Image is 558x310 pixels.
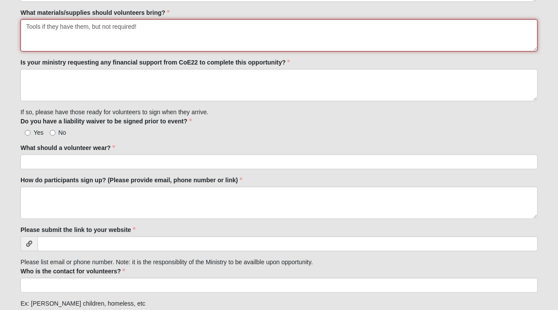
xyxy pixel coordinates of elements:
[34,129,44,136] span: Yes
[25,130,31,136] input: Yes
[50,130,55,136] input: No
[20,225,136,234] label: Please submit the link to your website
[58,129,66,136] span: No
[20,58,290,67] label: Is your ministry requesting any financial support from CoE22 to complete this opportunity?
[20,117,192,126] label: Do you have a liability waiver to be signed prior to event?
[20,267,125,276] label: Who is the contact for volunteers?
[20,143,115,152] label: What should a volunteer wear?
[20,8,170,17] label: What materials/supplies should volunteers bring?
[20,176,242,184] label: How do participants sign up? (Please provide email, phone number or link)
